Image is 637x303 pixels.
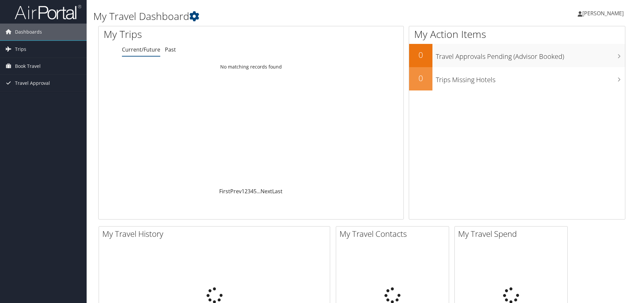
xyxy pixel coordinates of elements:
h2: My Travel Spend [458,228,567,239]
h2: 0 [409,73,432,84]
a: 0Travel Approvals Pending (Advisor Booked) [409,44,625,67]
a: 1 [242,188,245,195]
h1: My Trips [104,27,272,41]
h3: Trips Missing Hotels [436,72,625,84]
h2: My Travel Contacts [339,228,449,239]
span: Trips [15,41,26,58]
span: [PERSON_NAME] [582,10,624,17]
h1: My Travel Dashboard [93,9,451,23]
a: [PERSON_NAME] [578,3,630,23]
span: Travel Approval [15,75,50,91]
a: First [219,188,230,195]
a: 2 [245,188,248,195]
a: 0Trips Missing Hotels [409,67,625,90]
a: 5 [254,188,257,195]
a: 4 [251,188,254,195]
a: Next [261,188,272,195]
a: Prev [230,188,242,195]
a: Past [165,46,176,53]
h2: My Travel History [102,228,330,239]
td: No matching records found [99,61,403,73]
img: airportal-logo.png [15,4,81,20]
a: 3 [248,188,251,195]
span: Dashboards [15,24,42,40]
span: Book Travel [15,58,41,75]
h2: 0 [409,49,432,61]
a: Current/Future [122,46,160,53]
a: Last [272,188,283,195]
span: … [257,188,261,195]
h1: My Action Items [409,27,625,41]
h3: Travel Approvals Pending (Advisor Booked) [436,49,625,61]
